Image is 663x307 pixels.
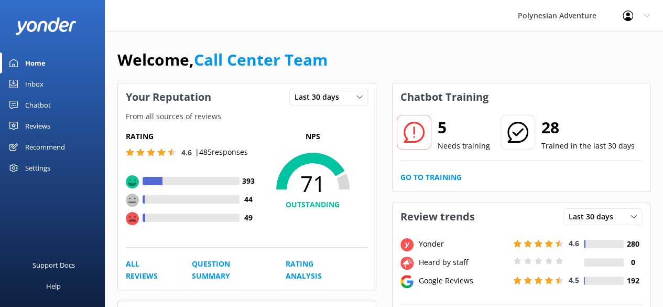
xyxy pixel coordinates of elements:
h4: 393 [240,175,258,187]
div: Home [25,52,46,73]
div: Help [46,276,61,297]
p: Trained in the last 30 days [541,140,635,152]
h2: 5 [438,115,490,140]
h4: 0 [624,257,642,268]
h4: OUTSTANDING [258,199,368,210]
div: Google Reviews [416,275,510,287]
img: yonder-white-logo.png [16,17,76,35]
a: Question Summary [192,258,262,282]
div: Yonder [416,238,510,250]
a: Call Center Team [194,49,328,70]
a: All Reviews [126,258,168,282]
span: Last 30 days [295,91,345,103]
p: | 485 responses [195,146,248,158]
h4: 192 [624,275,642,287]
a: Rating Analysis [285,258,344,282]
span: 4.6 [181,147,192,157]
span: 71 [258,171,368,197]
h2: 28 [541,115,635,140]
div: Inbox [25,73,44,94]
p: Needs training [438,140,490,152]
span: 4.5 [569,275,579,285]
h3: Chatbot Training [393,83,496,111]
h3: Your Reputation [118,83,219,111]
h4: 49 [240,212,258,224]
div: Reviews [25,115,50,136]
div: Settings [25,157,50,178]
a: Go to Training [400,172,462,183]
h5: Rating [126,131,258,142]
span: 4.6 [569,238,579,248]
span: Last 30 days [569,211,619,223]
div: Recommend [25,136,65,157]
h1: Welcome, [117,47,328,72]
p: From all sources of reviews [118,111,376,122]
h4: 44 [240,194,258,205]
h3: Review trends [393,203,483,230]
p: NPS [258,131,368,142]
div: Heard by staff [416,257,510,268]
div: Support Docs [32,255,75,276]
h4: 280 [624,238,642,250]
div: Chatbot [25,94,51,115]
